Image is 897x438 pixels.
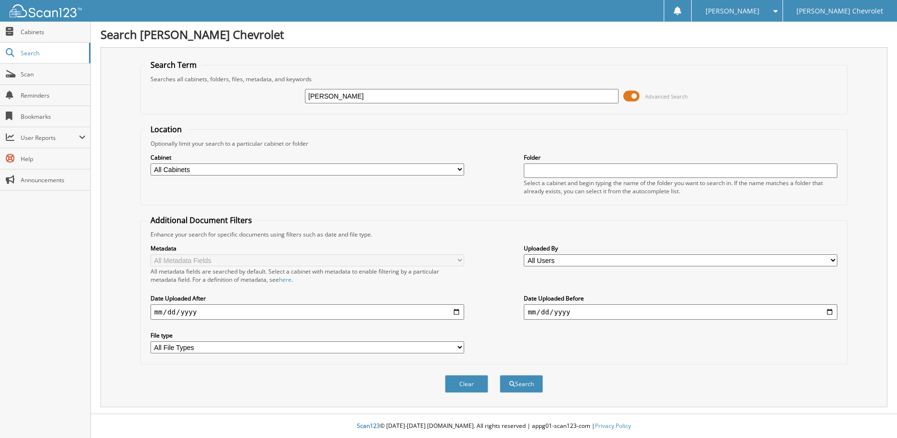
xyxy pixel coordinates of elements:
label: Metadata [151,244,464,252]
span: Help [21,155,86,163]
h1: Search [PERSON_NAME] Chevrolet [101,26,887,42]
div: Enhance your search for specific documents using filters such as date and file type. [146,230,842,238]
label: Cabinet [151,153,464,162]
input: start [151,304,464,320]
label: Folder [524,153,837,162]
label: Date Uploaded Before [524,294,837,302]
legend: Search Term [146,60,202,70]
legend: Location [146,124,187,135]
span: Cabinets [21,28,86,36]
iframe: Chat Widget [849,392,897,438]
span: Search [21,49,84,57]
div: Optionally limit your search to a particular cabinet or folder [146,139,842,148]
label: Uploaded By [524,244,837,252]
span: Advanced Search [645,93,688,100]
div: Searches all cabinets, folders, files, metadata, and keywords [146,75,842,83]
span: Bookmarks [21,113,86,121]
legend: Additional Document Filters [146,215,257,225]
label: Date Uploaded After [151,294,464,302]
span: [PERSON_NAME] [706,8,759,14]
img: scan123-logo-white.svg [10,4,82,17]
span: Announcements [21,176,86,184]
span: [PERSON_NAME] Chevrolet [796,8,883,14]
input: end [524,304,837,320]
a: here [279,275,291,284]
div: © [DATE]-[DATE] [DOMAIN_NAME]. All rights reserved | appg01-scan123-com | [91,414,897,438]
div: Select a cabinet and begin typing the name of the folder you want to search in. If the name match... [524,179,837,195]
span: Reminders [21,91,86,100]
label: File type [151,331,464,339]
span: Scan123 [357,422,380,430]
button: Clear [445,375,488,393]
a: Privacy Policy [595,422,631,430]
span: Scan [21,70,86,78]
span: User Reports [21,134,79,142]
div: All metadata fields are searched by default. Select a cabinet with metadata to enable filtering b... [151,267,464,284]
button: Search [500,375,543,393]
